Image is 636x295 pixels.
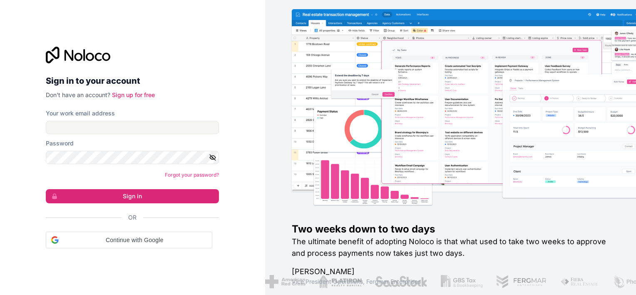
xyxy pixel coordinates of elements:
[46,121,219,134] input: Email address
[46,189,219,203] button: Sign in
[46,109,115,117] label: Your work email address
[46,73,219,88] h2: Sign in to your account
[292,266,609,277] h1: [PERSON_NAME]
[292,277,609,286] h1: Vice President Operations , Fergmar Enterprises
[265,275,306,288] img: /assets/american-red-cross-BAupjrZR.png
[62,236,207,245] span: Continue with Google
[165,172,219,178] a: Forgot your password?
[128,213,137,222] span: Or
[292,222,609,236] h1: Two weeks down to two days
[292,236,609,259] h2: The ultimate benefit of adopting Noloco is that what used to take two weeks to approve and proces...
[112,91,155,98] a: Sign up for free
[46,91,110,98] span: Don't have an account?
[46,139,74,147] label: Password
[46,232,212,248] div: Continue with Google
[46,151,219,164] input: Password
